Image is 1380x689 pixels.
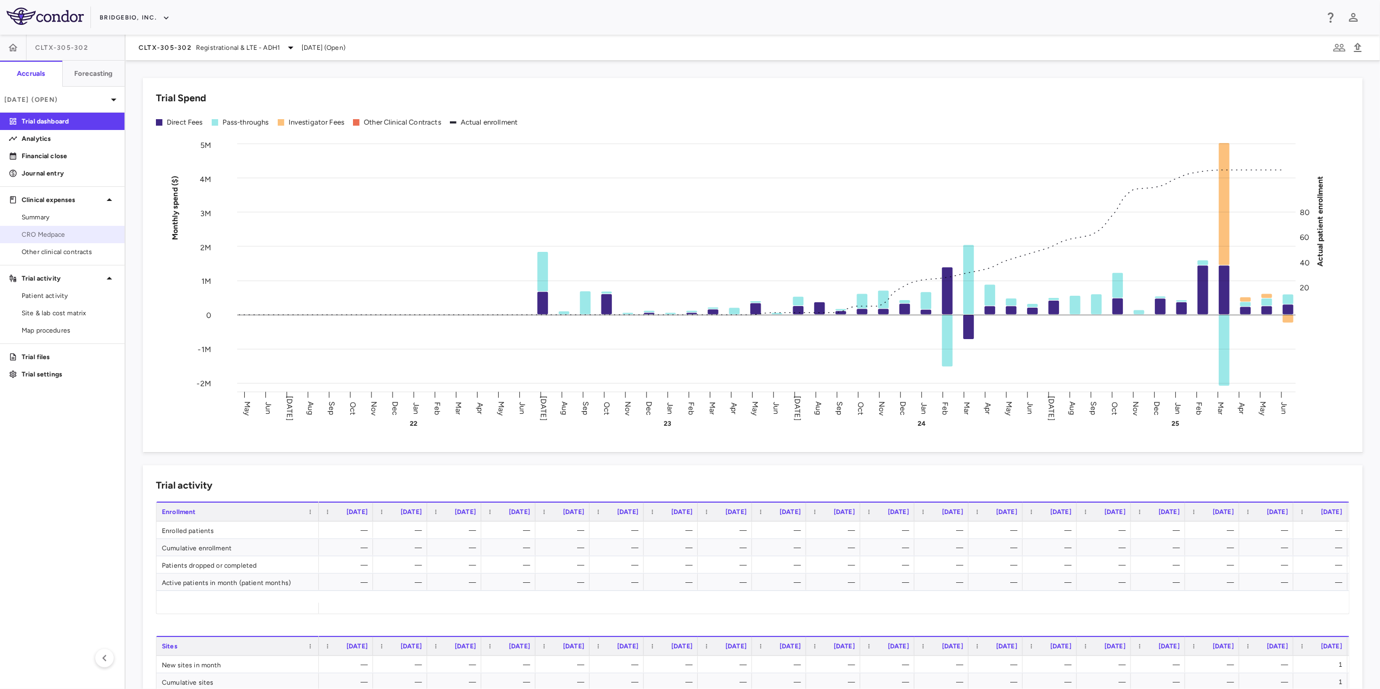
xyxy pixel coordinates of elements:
[411,402,421,414] text: Jan
[1300,233,1309,242] tspan: 60
[496,401,506,415] text: May
[1047,396,1056,421] text: [DATE]
[1216,401,1225,414] text: Mar
[560,401,569,415] text: Aug
[475,402,485,414] text: Apr
[870,574,909,591] div: —
[1141,556,1180,574] div: —
[454,401,463,414] text: Mar
[200,175,211,184] tspan: 4M
[329,522,368,539] div: —
[329,556,368,574] div: —
[461,118,518,127] div: Actual enrollment
[545,539,584,556] div: —
[1032,574,1071,591] div: —
[509,508,530,516] span: [DATE]
[1159,508,1180,516] span: [DATE]
[22,369,116,379] p: Trial settings
[870,539,909,556] div: —
[1321,508,1342,516] span: [DATE]
[1300,258,1310,267] tspan: 40
[156,91,206,106] h6: Trial Spend
[491,574,530,591] div: —
[1213,508,1234,516] span: [DATE]
[1087,539,1126,556] div: —
[1249,539,1288,556] div: —
[1141,522,1180,539] div: —
[762,574,801,591] div: —
[346,642,368,650] span: [DATE]
[401,508,422,516] span: [DATE]
[870,556,909,574] div: —
[1110,401,1120,414] text: Oct
[708,522,747,539] div: —
[1104,642,1126,650] span: [DATE]
[364,118,441,127] div: Other Clinical Contracts
[1089,401,1098,415] text: Sep
[22,151,116,161] p: Financial close
[962,401,971,414] text: Mar
[664,420,671,427] text: 23
[156,556,319,573] div: Patients dropped or completed
[243,401,252,415] text: May
[289,118,345,127] div: Investigator Fees
[545,656,584,673] div: —
[167,118,203,127] div: Direct Fees
[924,656,963,673] div: —
[816,556,855,574] div: —
[545,574,584,591] div: —
[264,402,273,414] text: Jun
[1159,642,1180,650] span: [DATE]
[22,352,116,362] p: Trial files
[653,574,692,591] div: —
[171,175,180,240] tspan: Monthly spend ($)
[22,308,116,318] span: Site & lab cost matrix
[816,522,855,539] div: —
[599,539,638,556] div: —
[750,401,760,415] text: May
[1303,574,1342,591] div: —
[22,230,116,239] span: CRO Medpace
[198,344,211,354] tspan: -1M
[835,401,844,415] text: Sep
[1316,175,1325,266] tspan: Actual patient enrollment
[22,195,103,205] p: Clinical expenses
[888,642,909,650] span: [DATE]
[17,69,45,79] h6: Accruals
[708,656,747,673] div: —
[383,556,422,574] div: —
[725,642,747,650] span: [DATE]
[1195,539,1234,556] div: —
[346,508,368,516] span: [DATE]
[433,401,442,414] text: Feb
[687,401,696,414] text: Feb
[285,396,294,421] text: [DATE]
[888,508,909,516] span: [DATE]
[623,401,632,415] text: Nov
[327,401,336,415] text: Sep
[518,402,527,414] text: Jun
[1032,556,1071,574] div: —
[401,642,422,650] span: [DATE]
[1087,522,1126,539] div: —
[100,9,170,27] button: BridgeBio, Inc.
[816,656,855,673] div: —
[156,656,319,673] div: New sites in month
[581,401,590,415] text: Sep
[563,642,584,650] span: [DATE]
[491,556,530,574] div: —
[200,243,211,252] tspan: 2M
[139,43,192,52] span: CLTX-305-302
[924,522,963,539] div: —
[1258,401,1267,415] text: May
[329,539,368,556] div: —
[545,522,584,539] div: —
[437,574,476,591] div: —
[725,508,747,516] span: [DATE]
[1087,556,1126,574] div: —
[223,118,269,127] div: Pass-throughs
[1195,574,1234,591] div: —
[978,539,1017,556] div: —
[1279,402,1289,414] text: Jun
[437,522,476,539] div: —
